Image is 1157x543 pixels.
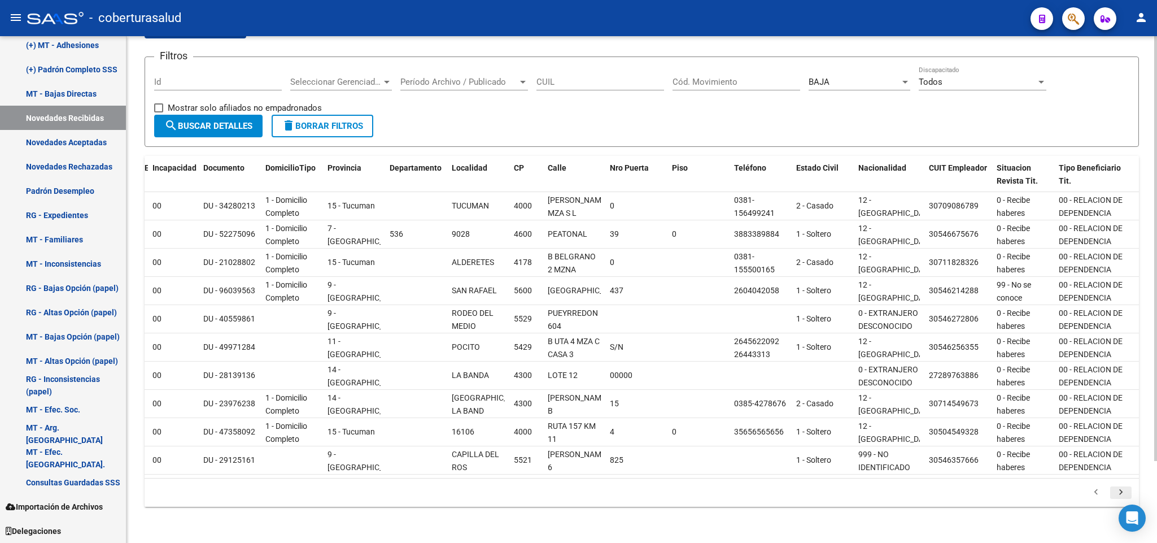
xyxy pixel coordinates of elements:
[152,454,194,467] div: 00
[929,228,979,241] div: 30546675676
[328,163,361,172] span: Provincia
[514,163,524,172] span: CP
[203,258,255,267] span: DU - 21028802
[265,393,307,415] span: 1 - Domicilio Completo
[858,337,935,359] span: 12 - [GEOGRAPHIC_DATA]
[390,229,403,238] span: 536
[154,115,263,137] button: Buscar Detalles
[734,163,766,172] span: Teléfono
[203,314,255,323] span: DU - 40559861
[390,163,442,172] span: Departamento
[152,284,194,297] div: 00
[796,314,831,323] span: 1 - Soltero
[1059,422,1123,444] span: 00 - RELACION DE DEPENDENCIA
[1059,196,1123,218] span: 00 - RELACION DE DEPENDENCIA
[514,256,539,269] div: 4178
[796,427,831,436] span: 1 - Soltero
[1059,163,1121,185] span: Tipo Beneficiario Tit.
[548,450,608,472] span: [PERSON_NAME] 6
[929,341,979,354] div: 30546256355
[548,196,608,218] span: [PERSON_NAME] MZA S L
[1059,280,1123,302] span: 00 - RELACION DE DEPENDENCIA
[452,258,494,267] span: ALDERETES
[514,425,539,438] div: 4000
[997,196,1044,231] span: 0 - Recibe haberes regularmente
[203,201,255,210] span: DU - 34280213
[610,199,663,212] div: 0
[997,422,1044,457] span: 0 - Recibe haberes regularmente
[203,399,255,408] span: DU - 23976238
[203,427,255,436] span: DU - 47358092
[199,156,261,206] datatable-header-cell: Documento
[152,397,194,410] div: 00
[1054,156,1139,206] datatable-header-cell: Tipo Beneficiario Tit.
[854,156,924,206] datatable-header-cell: Nacionalidad
[858,196,935,218] span: 12 - [GEOGRAPHIC_DATA]
[152,425,194,438] div: 00
[929,163,987,172] span: CUIT Empleador
[992,156,1054,206] datatable-header-cell: Situacion Revista Tit.
[929,199,979,212] div: 30709086789
[610,369,663,382] div: 00000
[452,342,480,351] span: POCITO
[89,6,181,31] span: - coberturasalud
[792,156,854,206] datatable-header-cell: Estado Civil
[929,397,979,410] div: 30714549673
[6,525,61,537] span: Delegaciones
[997,393,1044,428] span: 0 - Recibe haberes regularmente
[672,228,725,241] div: 0
[548,422,596,444] span: RUTA 157 KM 11
[452,427,474,436] span: 16106
[1059,393,1123,415] span: 00 - RELACION DE DEPENDENCIA
[672,425,725,438] div: 0
[796,229,831,238] span: 1 - Soltero
[152,341,194,354] div: 00
[265,163,316,172] span: DomicilioTipo
[1059,365,1123,387] span: 00 - RELACION DE DEPENDENCIA
[154,48,193,64] h3: Filtros
[282,119,295,132] mat-icon: delete
[997,252,1044,287] span: 0 - Recibe haberes regularmente
[152,256,194,269] div: 00
[997,163,1038,185] span: Situacion Revista Tit.
[514,341,539,354] div: 5429
[610,284,663,297] div: 437
[796,342,831,351] span: 1 - Soltero
[328,224,404,246] span: 7 - [GEOGRAPHIC_DATA]
[734,335,787,359] div: 2645622092 26443313
[265,252,307,274] span: 1 - Domicilio Completo
[148,156,199,206] datatable-header-cell: Incapacidad
[328,280,404,302] span: 9 - [GEOGRAPHIC_DATA]
[514,312,539,325] div: 5529
[203,342,255,351] span: DU - 49971284
[1059,309,1123,331] span: 00 - RELACION DE DEPENDENCIA
[1059,450,1123,472] span: 00 - RELACION DE DEPENDENCIA
[858,224,935,246] span: 12 - [GEOGRAPHIC_DATA]
[385,156,447,206] datatable-header-cell: Departamento
[514,369,539,382] div: 4300
[514,284,539,297] div: 5600
[272,115,373,137] button: Borrar Filtros
[929,284,979,297] div: 30546214288
[858,280,935,302] span: 12 - [GEOGRAPHIC_DATA]
[1119,505,1146,532] div: Open Intercom Messenger
[548,337,600,359] span: B UTA 4 MZA C CASA 3
[1110,486,1132,499] a: go to next page
[734,397,787,410] div: 0385-4278676
[261,156,323,206] datatable-header-cell: DomicilioTipo
[929,425,979,438] div: 30504549328
[809,77,829,87] span: BAJA
[452,201,489,210] span: TUCUMAN
[997,337,1044,372] span: 0 - Recibe haberes regularmente
[858,252,935,274] span: 12 - [GEOGRAPHIC_DATA]
[997,450,1044,485] span: 0 - Recibe haberes regularmente
[548,393,608,415] span: [PERSON_NAME] B
[452,393,530,415] span: [GEOGRAPHIC_DATA], LA BAND
[152,369,194,382] div: 00
[610,454,663,467] div: 825
[328,309,404,331] span: 9 - [GEOGRAPHIC_DATA]
[929,312,979,325] div: 30546272806
[400,77,518,87] span: Período Archivo / Publicado
[328,258,375,267] span: 15 - Tucuman
[265,280,307,302] span: 1 - Domicilio Completo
